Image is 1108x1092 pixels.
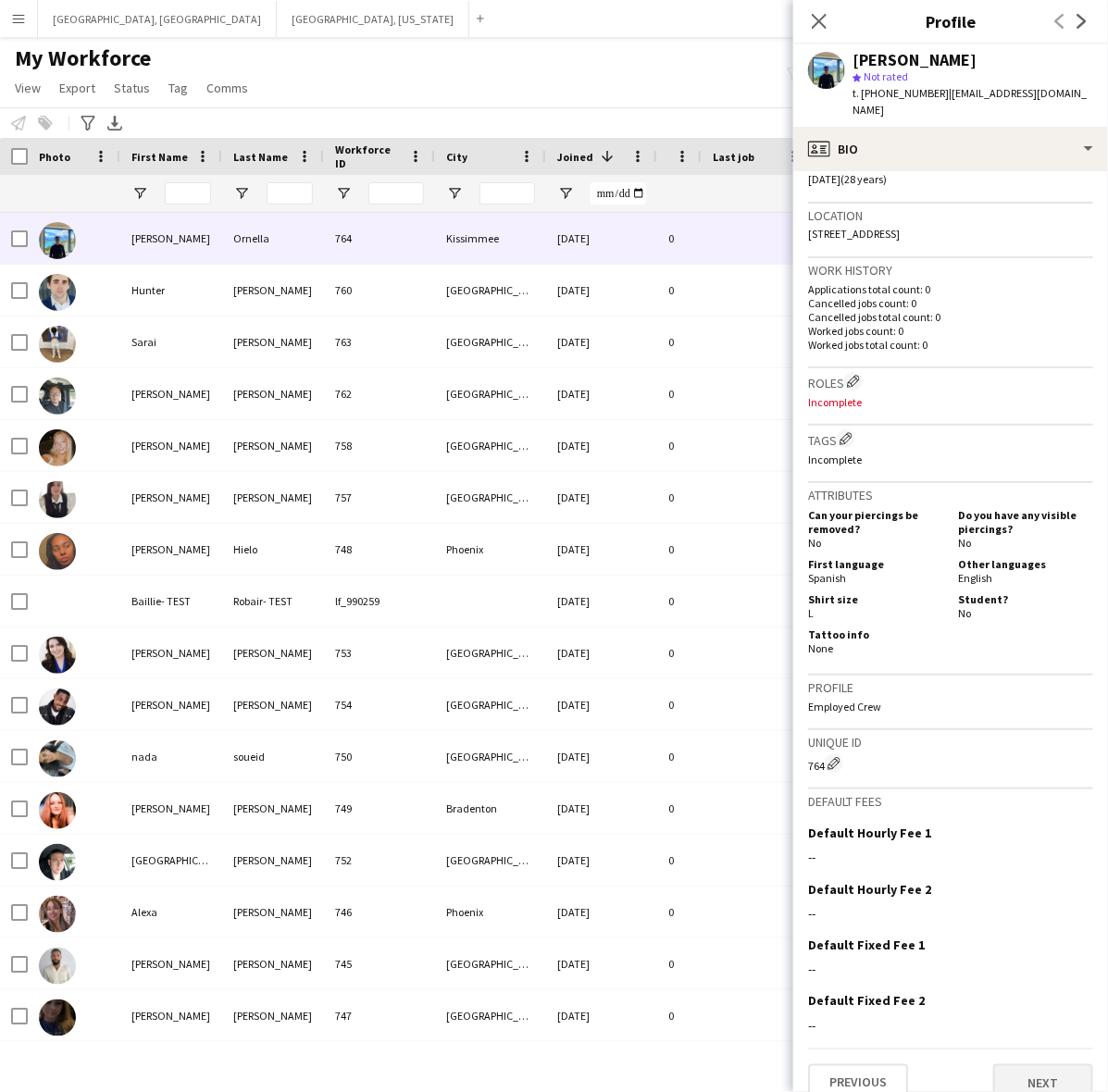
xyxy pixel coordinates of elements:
[324,316,435,367] div: 763
[808,487,1093,503] h3: Attributes
[808,536,821,550] span: No
[77,112,99,134] app-action-btn: Advanced filters
[324,420,435,471] div: 758
[114,80,150,96] span: Status
[808,627,943,641] h5: Tattoo info
[557,185,574,202] button: Open Filter Menu
[324,835,435,886] div: 752
[546,990,657,1041] div: [DATE]
[546,835,657,886] div: [DATE]
[38,1,277,37] button: [GEOGRAPHIC_DATA], [GEOGRAPHIC_DATA]
[657,938,702,989] div: 0
[557,150,593,164] span: Joined
[657,627,702,678] div: 0
[808,227,900,241] span: [STREET_ADDRESS]
[546,265,657,316] div: [DATE]
[324,990,435,1041] div: 747
[222,213,324,264] div: Ornella
[435,368,546,419] div: [GEOGRAPHIC_DATA]
[546,887,657,937] div: [DATE]
[222,420,324,471] div: [PERSON_NAME]
[161,76,195,100] a: Tag
[853,52,977,68] div: [PERSON_NAME]
[546,420,657,471] div: [DATE]
[853,86,1087,117] span: | [EMAIL_ADDRESS][DOMAIN_NAME]
[657,213,702,264] div: 0
[657,679,702,730] div: 0
[233,185,250,202] button: Open Filter Menu
[324,627,435,678] div: 753
[657,731,702,782] div: 0
[546,627,657,678] div: [DATE]
[808,296,1093,310] p: Cancelled jobs count: 0
[120,316,222,367] div: Sarai
[657,524,702,575] div: 0
[39,792,76,829] img: Shannon Jacobs
[39,689,76,726] img: Dionte Rembert
[546,938,657,989] div: [DATE]
[657,990,702,1041] div: 0
[131,150,188,164] span: First Name
[808,324,1093,338] p: Worked jobs count: 0
[104,112,126,134] app-action-btn: Export XLSX
[39,274,76,311] img: Hunter Modlin
[15,44,151,72] span: My Workforce
[657,316,702,367] div: 0
[324,783,435,834] div: 749
[546,472,657,523] div: [DATE]
[120,835,222,886] div: [GEOGRAPHIC_DATA]
[435,627,546,678] div: [GEOGRAPHIC_DATA]
[39,150,70,164] span: Photo
[106,76,157,100] a: Status
[808,849,1093,865] div: --
[324,679,435,730] div: 754
[324,731,435,782] div: 750
[222,524,324,575] div: Hielo
[793,127,1108,171] div: Bio
[39,948,76,985] img: Jose Rivera
[39,326,76,363] img: Sarai Smith
[168,80,188,96] span: Tag
[222,990,324,1041] div: [PERSON_NAME]
[808,700,1093,714] p: Employed Crew
[808,508,943,536] h5: Can your piercings be removed?
[120,213,222,264] div: [PERSON_NAME]
[435,420,546,471] div: [GEOGRAPHIC_DATA][PERSON_NAME]
[39,637,76,674] img: Callie Poerio
[39,999,76,1036] img: Karen Esparza
[808,395,1093,409] p: Incomplete
[335,185,352,202] button: Open Filter Menu
[808,207,1093,224] h3: Location
[808,992,925,1009] h3: Default Fixed Fee 2
[657,887,702,937] div: 0
[793,9,1108,33] h3: Profile
[479,182,535,205] input: City Filter Input
[808,282,1093,296] p: Applications total count: 0
[52,76,103,100] a: Export
[15,80,41,96] span: View
[435,316,546,367] div: [GEOGRAPHIC_DATA] [US_STATE]
[808,592,943,606] h5: Shirt size
[958,592,1093,606] h5: Student?
[546,783,657,834] div: [DATE]
[808,172,887,186] span: [DATE] (28 years)
[446,185,463,202] button: Open Filter Menu
[222,938,324,989] div: [PERSON_NAME]
[222,576,324,627] div: Robair- TEST
[808,338,1093,352] p: Worked jobs total count: 0
[120,420,222,471] div: [PERSON_NAME]
[222,265,324,316] div: [PERSON_NAME]
[864,69,908,83] span: Not rated
[808,571,846,585] span: Spanish
[165,182,211,205] input: First Name Filter Input
[808,905,1093,922] div: --
[546,576,657,627] div: [DATE]
[120,990,222,1041] div: [PERSON_NAME]
[324,576,435,627] div: lf_990259
[120,938,222,989] div: [PERSON_NAME]
[853,86,949,100] span: t. [PHONE_NUMBER]
[120,783,222,834] div: [PERSON_NAME]
[657,420,702,471] div: 0
[368,182,424,205] input: Workforce ID Filter Input
[120,368,222,419] div: [PERSON_NAME]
